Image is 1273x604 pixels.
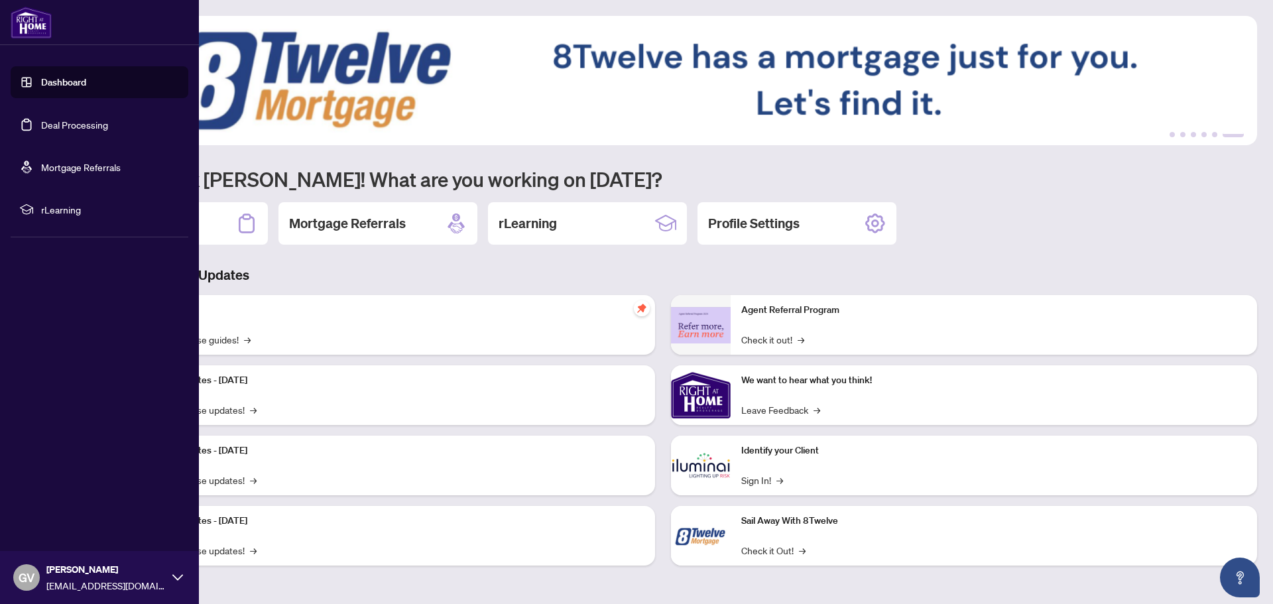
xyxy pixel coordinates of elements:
span: → [776,473,783,487]
span: → [244,332,251,347]
span: → [799,543,806,558]
h2: Profile Settings [708,214,800,233]
p: Platform Updates - [DATE] [139,514,644,528]
button: 3 [1191,132,1196,137]
button: 1 [1170,132,1175,137]
img: Sail Away With 8Twelve [671,506,731,566]
a: Check it Out!→ [741,543,806,558]
p: Sail Away With 8Twelve [741,514,1246,528]
p: Self-Help [139,303,644,318]
span: pushpin [634,300,650,316]
span: [EMAIL_ADDRESS][DOMAIN_NAME] [46,578,166,593]
img: logo [11,7,52,38]
button: Open asap [1220,558,1260,597]
span: → [250,402,257,417]
h2: rLearning [499,214,557,233]
button: 4 [1201,132,1207,137]
img: Identify your Client [671,436,731,495]
span: [PERSON_NAME] [46,562,166,577]
span: rLearning [41,202,179,217]
span: → [250,473,257,487]
p: We want to hear what you think! [741,373,1246,388]
img: We want to hear what you think! [671,365,731,425]
p: Identify your Client [741,444,1246,458]
p: Platform Updates - [DATE] [139,373,644,388]
a: Deal Processing [41,119,108,131]
h1: Welcome back [PERSON_NAME]! What are you working on [DATE]? [69,166,1257,192]
span: → [250,543,257,558]
a: Dashboard [41,76,86,88]
a: Check it out!→ [741,332,804,347]
button: 2 [1180,132,1185,137]
span: → [814,402,820,417]
span: → [798,332,804,347]
img: Agent Referral Program [671,307,731,343]
a: Mortgage Referrals [41,161,121,173]
h3: Brokerage & Industry Updates [69,266,1257,284]
button: 5 [1212,132,1217,137]
p: Platform Updates - [DATE] [139,444,644,458]
h2: Mortgage Referrals [289,214,406,233]
a: Sign In!→ [741,473,783,487]
a: Leave Feedback→ [741,402,820,417]
span: GV [19,568,34,587]
img: Slide 5 [69,16,1257,145]
p: Agent Referral Program [741,303,1246,318]
button: 6 [1223,132,1244,137]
